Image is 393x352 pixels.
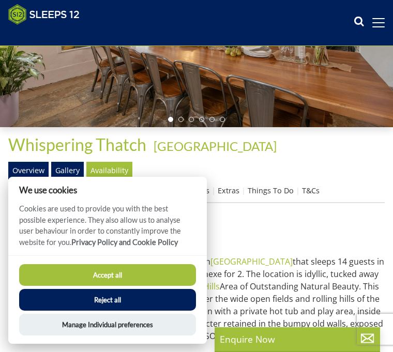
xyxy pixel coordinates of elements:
[8,134,149,155] a: Whispering Thatch
[8,162,49,179] a: Overview
[220,332,375,346] p: Enquire Now
[248,186,294,195] a: Things To Do
[71,238,178,247] a: Privacy Policy and Cookie Policy
[218,186,239,195] a: Extras
[8,134,146,155] span: Whispering Thatch
[8,203,207,255] p: Cookies are used to provide you with the best possible experience. They also allow us to analyse ...
[19,289,196,311] button: Reject all
[149,139,277,154] span: -
[19,264,196,286] button: Accept all
[302,186,320,195] a: T&Cs
[51,162,84,179] a: Gallery
[19,314,196,335] button: Manage Individual preferences
[86,162,132,179] a: Availability
[8,4,80,25] img: Sleeps 12
[210,256,293,267] a: [GEOGRAPHIC_DATA]
[154,139,277,154] a: [GEOGRAPHIC_DATA]
[3,31,112,40] iframe: Customer reviews powered by Trustpilot
[8,185,207,195] h2: We use cookies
